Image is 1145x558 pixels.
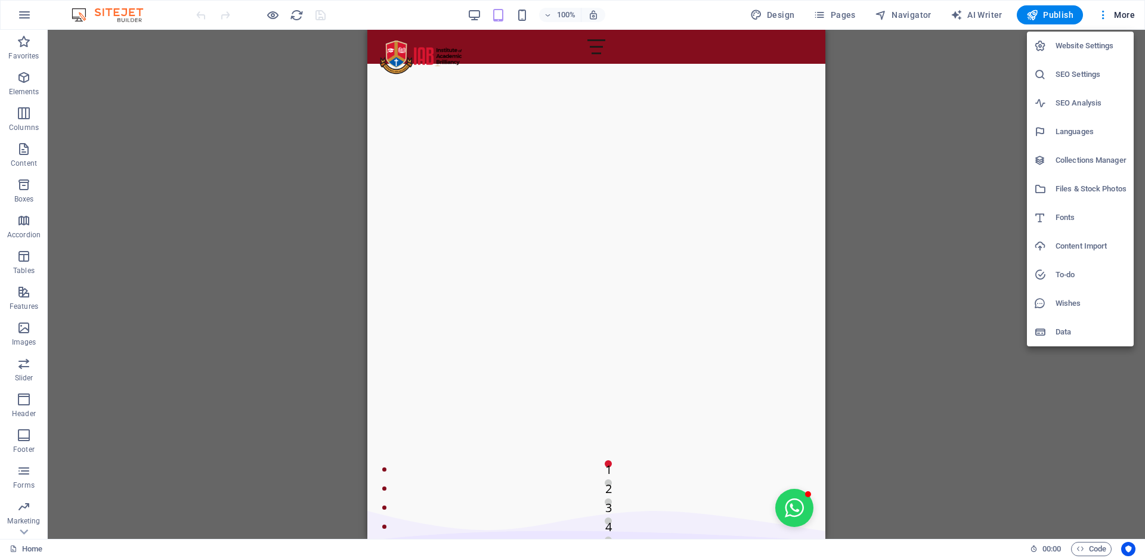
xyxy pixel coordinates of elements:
[1056,67,1127,82] h6: SEO Settings
[1056,325,1127,339] h6: Data
[1056,268,1127,282] h6: To-do
[237,488,245,495] button: 4
[1056,39,1127,53] h6: Website Settings
[237,469,245,476] button: 3
[237,507,245,514] button: 5
[1056,239,1127,253] h6: Content Import
[1056,153,1127,168] h6: Collections Manager
[1056,296,1127,311] h6: Wishes
[237,430,245,438] button: 1
[1056,125,1127,139] h6: Languages
[1056,96,1127,110] h6: SEO Analysis
[237,449,245,457] button: 2
[408,459,446,497] button: Open chat window
[1056,182,1127,196] h6: Files & Stock Photos
[1056,210,1127,225] h6: Fonts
